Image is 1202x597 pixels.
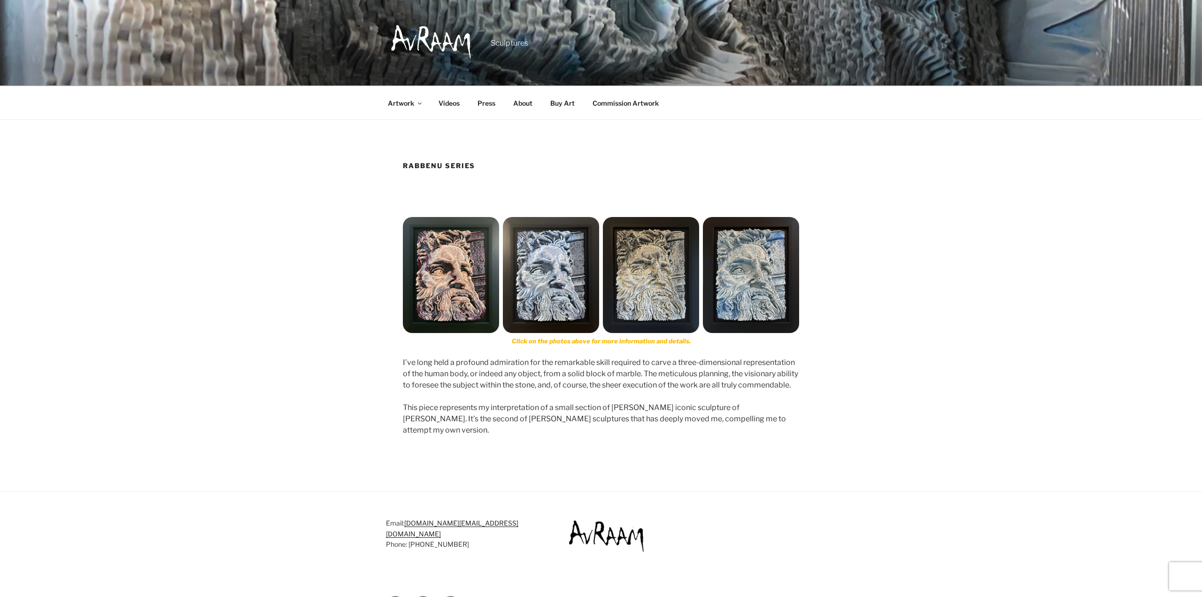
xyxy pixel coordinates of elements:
mark: Click on the photos above for more information and details. [512,337,691,345]
a: About [505,92,540,115]
a: 1 [403,217,499,333]
a: Videos [430,92,468,115]
aside: Footer [386,505,816,596]
p: I’ve long held a profound admiration for the remarkable skill required to carve a three-dimension... [403,357,799,391]
a: Buy Art [542,92,583,115]
p: Email: Phone: [PHONE_NUMBER] [386,518,541,550]
a: 1 [603,217,699,333]
a: 1 [503,217,599,333]
p: This piece represents my interpretation of a small section of [PERSON_NAME] iconic sculpture of [... [403,402,799,436]
a: [DOMAIN_NAME][EMAIL_ADDRESS][DOMAIN_NAME] [386,519,518,537]
p: Sculptures [491,38,528,49]
a: Press [469,92,503,115]
h1: Rabbenu Series [403,161,799,171]
a: Commission Artwork [584,92,667,115]
nav: Top Menu [379,92,823,115]
a: Artwork [379,92,429,115]
a: 1 [703,217,799,333]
